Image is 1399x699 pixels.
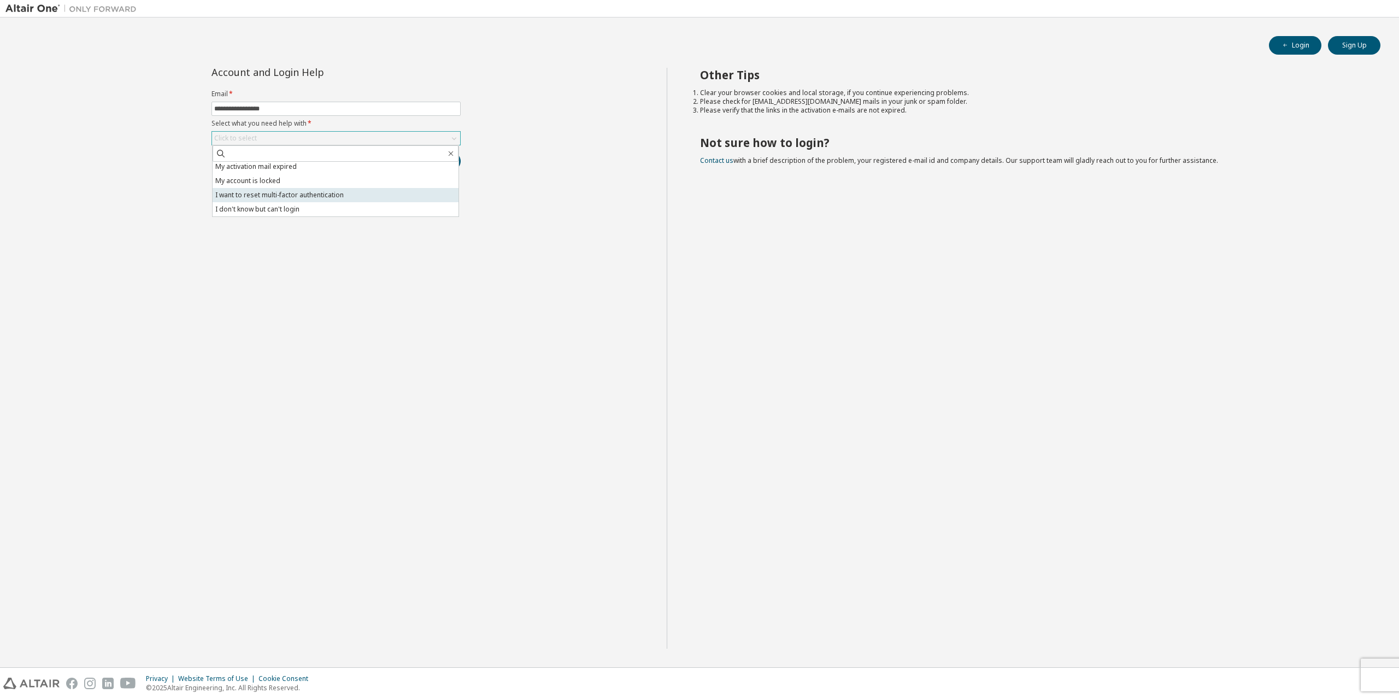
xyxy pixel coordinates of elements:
li: Please verify that the links in the activation e-mails are not expired. [700,106,1361,115]
div: Website Terms of Use [178,674,258,683]
h2: Not sure how to login? [700,136,1361,150]
img: facebook.svg [66,678,78,689]
img: youtube.svg [120,678,136,689]
label: Email [211,90,461,98]
div: Click to select [212,132,460,145]
a: Contact us [700,156,733,165]
img: linkedin.svg [102,678,114,689]
div: Privacy [146,674,178,683]
img: instagram.svg [84,678,96,689]
li: Please check for [EMAIL_ADDRESS][DOMAIN_NAME] mails in your junk or spam folder. [700,97,1361,106]
label: Select what you need help with [211,119,461,128]
h2: Other Tips [700,68,1361,82]
img: altair_logo.svg [3,678,60,689]
li: My activation mail expired [213,160,459,174]
p: © 2025 Altair Engineering, Inc. All Rights Reserved. [146,683,315,692]
div: Click to select [214,134,257,143]
button: Login [1269,36,1321,55]
span: with a brief description of the problem, your registered e-mail id and company details. Our suppo... [700,156,1218,165]
button: Sign Up [1328,36,1380,55]
li: Clear your browser cookies and local storage, if you continue experiencing problems. [700,89,1361,97]
div: Account and Login Help [211,68,411,77]
img: Altair One [5,3,142,14]
div: Cookie Consent [258,674,315,683]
